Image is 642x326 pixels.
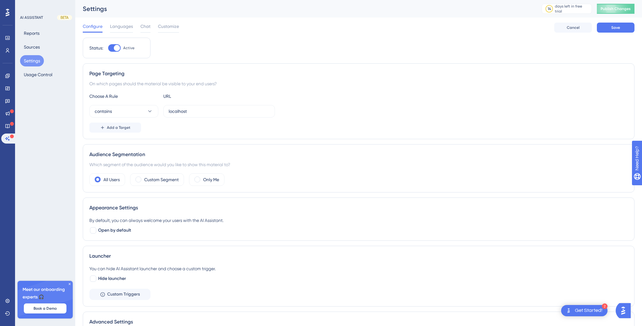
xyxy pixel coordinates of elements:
[89,92,158,100] div: Choose A Rule
[565,307,572,314] img: launcher-image-alternative-text
[83,23,103,30] span: Configure
[89,217,628,224] div: By default, you can always welcome your users with the AI Assistant.
[575,307,603,314] div: Get Started!
[34,306,57,311] span: Book a Demo
[89,44,103,52] div: Status:
[89,318,628,326] div: Advanced Settings
[203,176,219,183] label: Only Me
[23,286,68,301] span: Meet our onboarding experts 🎧
[20,28,43,39] button: Reports
[83,4,526,13] div: Settings
[158,23,179,30] span: Customize
[20,15,43,20] div: AI ASSISTANT
[601,6,631,11] span: Publish Changes
[20,69,56,80] button: Usage Control
[89,265,628,272] div: You can hide AI Assistant launcher and choose a custom trigger.
[169,108,270,115] input: yourwebsite.com/path
[89,123,141,133] button: Add a Target
[144,176,179,183] label: Custom Segment
[616,301,634,320] iframe: UserGuiding AI Assistant Launcher
[98,275,126,282] span: Hide launcher
[602,303,608,309] div: 2
[89,204,628,212] div: Appearance Settings
[89,70,628,77] div: Page Targeting
[611,25,620,30] span: Save
[123,45,134,50] span: Active
[163,92,232,100] div: URL
[89,161,628,168] div: Which segment of the audience would you like to show this material to?
[89,151,628,158] div: Audience Segmentation
[107,125,130,130] span: Add a Target
[57,15,72,20] div: BETA
[567,25,580,30] span: Cancel
[548,6,551,11] div: 14
[110,23,133,30] span: Languages
[597,4,634,14] button: Publish Changes
[95,108,112,115] span: contains
[89,80,628,87] div: On which pages should the material be visible to your end users?
[20,41,44,53] button: Sources
[103,176,120,183] label: All Users
[107,291,140,298] span: Custom Triggers
[597,23,634,33] button: Save
[89,252,628,260] div: Launcher
[24,303,66,313] button: Book a Demo
[555,4,590,14] div: days left in free trial
[561,305,608,316] div: Open Get Started! checklist, remaining modules: 2
[20,55,44,66] button: Settings
[15,2,39,9] span: Need Help?
[89,105,158,118] button: contains
[98,227,131,234] span: Open by default
[140,23,150,30] span: Chat
[554,23,592,33] button: Cancel
[89,289,150,300] button: Custom Triggers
